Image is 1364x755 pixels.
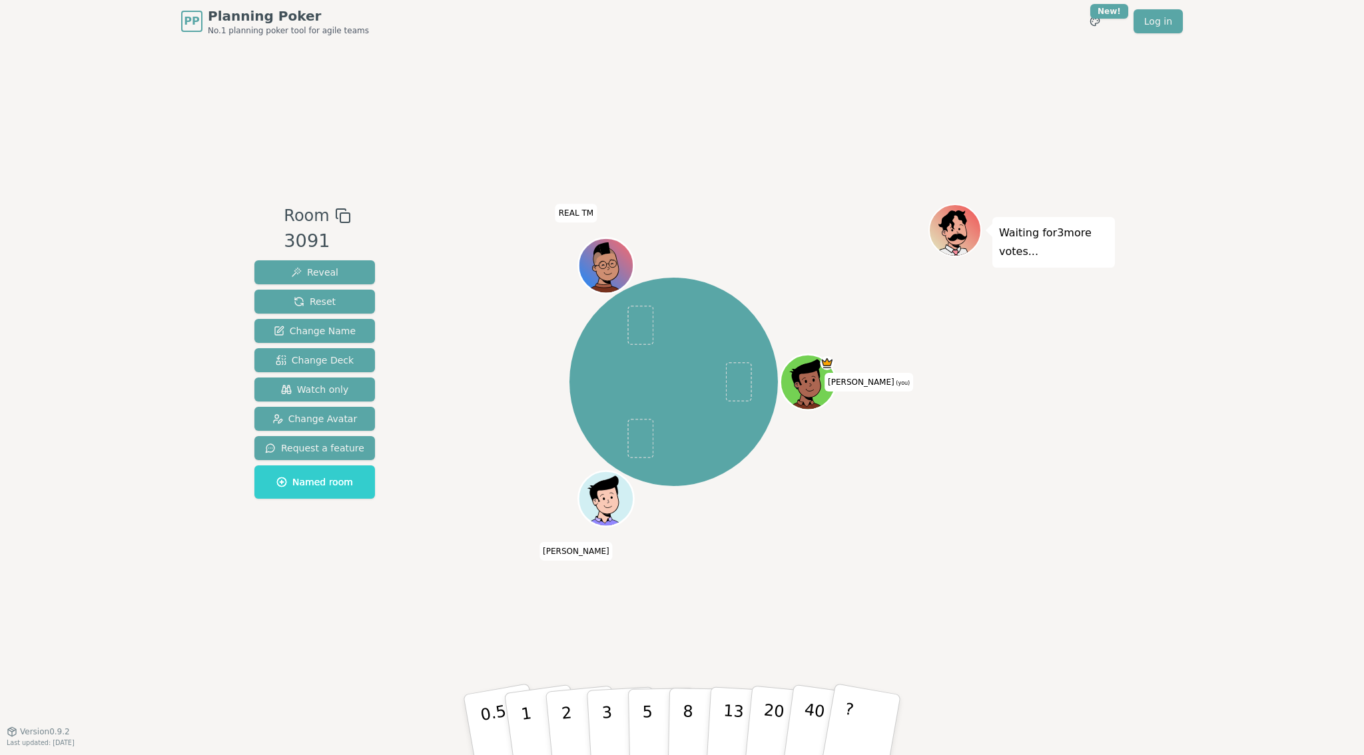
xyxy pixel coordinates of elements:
button: New! [1083,9,1107,33]
span: (you) [894,380,910,386]
button: Change Avatar [254,407,375,431]
button: Watch only [254,377,375,401]
span: Version 0.9.2 [20,726,70,737]
span: Planning Poker [208,7,369,25]
p: Waiting for 3 more votes... [999,224,1108,261]
button: Reset [254,290,375,314]
button: Click to change your avatar [783,356,835,408]
span: Change Deck [276,354,354,367]
a: Log in [1134,9,1183,33]
span: Change Avatar [272,412,358,425]
span: Request a feature [265,441,364,455]
a: PPPlanning PokerNo.1 planning poker tool for agile teams [181,7,369,36]
button: Change Deck [254,348,375,372]
div: New! [1090,4,1128,19]
span: Room [284,204,329,228]
button: Reveal [254,260,375,284]
button: Named room [254,465,375,499]
span: Last updated: [DATE] [7,739,75,746]
span: No.1 planning poker tool for agile teams [208,25,369,36]
button: Change Name [254,319,375,343]
span: Click to change your name [825,373,913,391]
span: Reset [294,295,336,308]
span: Watch only [281,383,349,396]
span: Ellen is the host [821,356,835,370]
span: PP [184,13,199,29]
span: Reveal [291,266,338,279]
span: Change Name [274,324,356,338]
button: Request a feature [254,436,375,460]
span: Named room [276,475,353,489]
div: 3091 [284,228,350,255]
span: Click to change your name [539,542,613,561]
span: Click to change your name [555,204,597,222]
button: Version0.9.2 [7,726,70,737]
